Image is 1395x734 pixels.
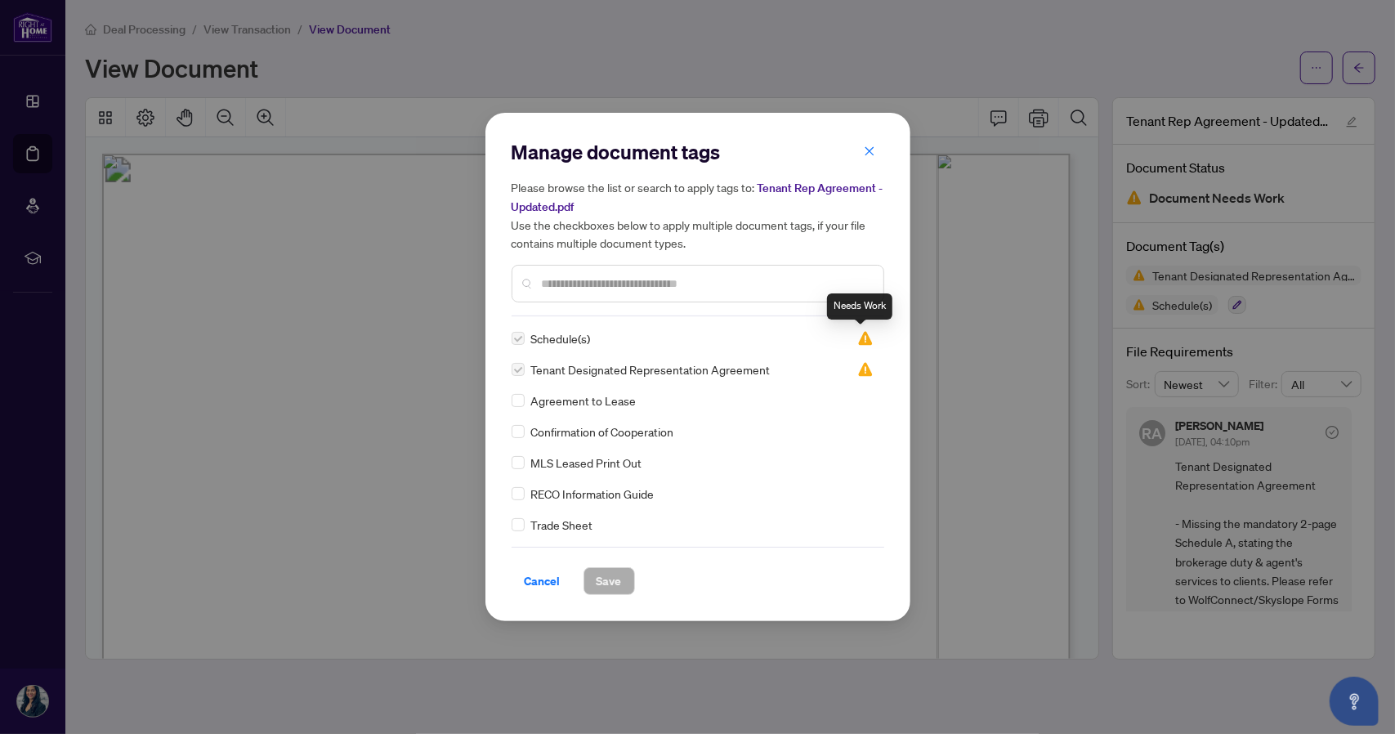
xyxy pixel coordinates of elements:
span: Needs Work [857,361,874,378]
div: Needs Work [827,293,892,320]
span: Tenant Designated Representation Agreement [531,360,771,378]
h2: Manage document tags [512,139,884,165]
button: Open asap [1330,677,1379,726]
span: Cancel [525,568,561,594]
span: close [864,145,875,157]
span: Trade Sheet [531,516,593,534]
button: Save [583,567,635,595]
button: Cancel [512,567,574,595]
img: status [857,361,874,378]
h5: Please browse the list or search to apply tags to: Use the checkboxes below to apply multiple doc... [512,178,884,252]
span: MLS Leased Print Out [531,454,642,472]
img: status [857,330,874,347]
span: Confirmation of Cooperation [531,423,674,441]
span: RECO Information Guide [531,485,655,503]
span: Agreement to Lease [531,392,637,410]
span: Schedule(s) [531,329,591,347]
span: Needs Work [857,330,874,347]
